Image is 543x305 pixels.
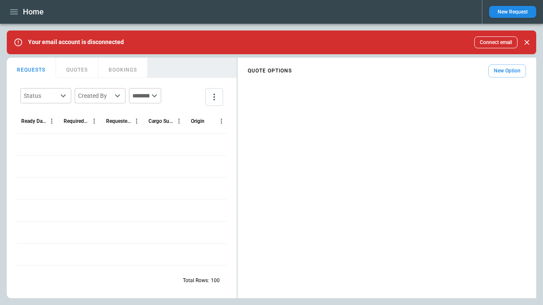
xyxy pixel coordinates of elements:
div: dismiss [521,33,533,52]
div: Cargo Summary [148,118,174,124]
div: Ready Date & Time (UTC) [21,118,46,124]
button: Cargo Summary column menu [174,116,185,127]
button: QUOTES [56,58,98,78]
button: Ready Date & Time (UTC) column menu [46,116,57,127]
div: scrollable content [238,61,536,81]
button: New Request [489,6,536,18]
div: Required Date & Time (UTC) [64,118,89,124]
button: Close [521,36,533,48]
p: Your email account is disconnected [28,39,124,46]
button: Requested Route column menu [131,116,142,127]
div: Origin [191,118,204,124]
p: Total Rows: [183,277,209,284]
button: BOOKINGS [98,58,148,78]
button: more [205,88,223,106]
p: 100 [211,277,220,284]
h1: Home [23,7,44,17]
button: New Option [488,64,526,78]
button: Origin column menu [216,116,227,127]
div: Created By [78,91,112,100]
div: Requested Route [106,118,131,124]
button: Required Date & Time (UTC) column menu [89,116,100,127]
button: REQUESTS [7,58,56,78]
div: Status [24,91,58,100]
h4: QUOTE OPTIONS [248,69,292,73]
button: Connect email [474,36,518,48]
